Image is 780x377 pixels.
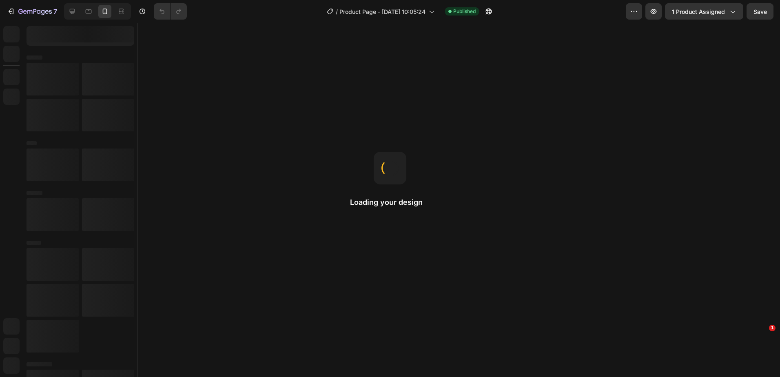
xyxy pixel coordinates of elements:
span: / [336,7,338,16]
div: Undo/Redo [154,3,187,20]
span: 1 [769,325,776,331]
iframe: Intercom live chat [752,337,772,357]
span: Published [453,8,476,15]
button: 1 product assigned [665,3,743,20]
span: 1 product assigned [672,7,725,16]
button: Save [747,3,773,20]
h2: Loading your design [350,197,430,207]
button: 7 [3,3,61,20]
span: Save [753,8,767,15]
span: Product Page - [DATE] 10:05:24 [339,7,425,16]
p: 7 [53,7,57,16]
